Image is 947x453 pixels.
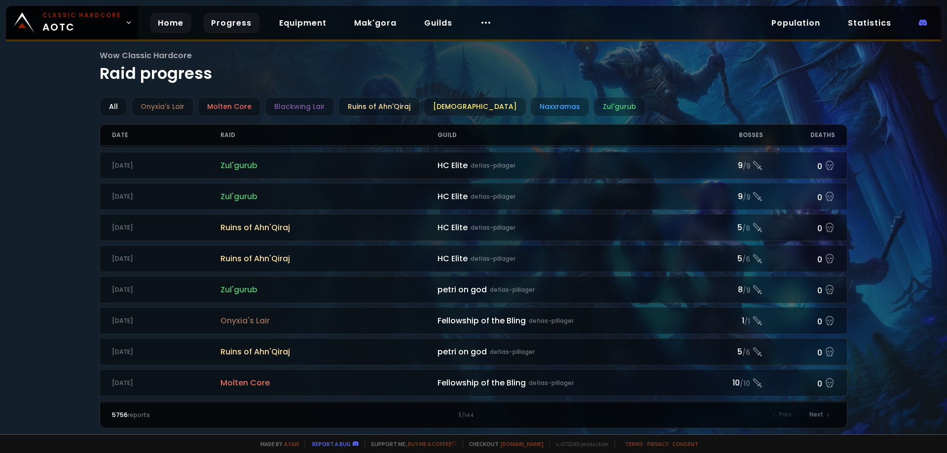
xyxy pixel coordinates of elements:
a: Guilds [416,13,460,33]
div: Fellowship of the Bling [437,314,691,327]
h1: Raid progress [100,49,848,85]
span: Checkout [463,440,544,448]
div: Ruins of Ahn'Qiraj [338,97,420,116]
span: Ruins of Ahn'Qiraj [220,252,437,265]
a: Home [150,13,191,33]
small: defias-pillager [471,223,515,232]
div: [DATE] [112,223,220,232]
div: Deaths [763,125,836,145]
div: 9 [691,190,763,203]
div: 0 [763,345,836,359]
a: [DATE]Onyxia's LairFellowship of the Blingdefias-pillager1/10 [100,307,848,334]
div: 10 [691,377,763,389]
span: Ruins of Ahn'Qiraj [220,221,437,234]
div: HC Elite [437,252,691,265]
div: 0 [763,282,836,297]
div: Zul'gurub [593,97,646,116]
small: / 9 [743,193,750,203]
small: / 10 [740,379,750,389]
span: Ruins of Ahn'Qiraj [220,346,437,358]
div: Onyxia's Lair [131,97,194,116]
div: Prev [767,408,798,422]
div: HC Elite [437,159,691,172]
span: Support me, [364,440,457,448]
small: defias-pillager [471,192,515,201]
div: [DATE] [112,285,220,294]
div: HC Elite [437,221,691,234]
small: / 6 [742,348,750,358]
a: [DATE]Ruins of Ahn'Qirajpetri on goddefias-pillager5/60 [100,338,848,365]
small: defias-pillager [471,161,515,170]
div: Fellowship of the Bling [437,377,691,389]
div: Molten Core [198,97,261,116]
div: Naxxramas [530,97,589,116]
small: / 9 [743,162,750,172]
div: Blackwing Lair [265,97,334,116]
a: Equipment [271,13,334,33]
span: Onyxia's Lair [220,314,437,327]
a: Statistics [840,13,899,33]
div: 5 [691,252,763,265]
small: defias-pillager [529,316,574,325]
div: Bosses [691,125,763,145]
a: Terms [625,440,643,448]
span: Zul'gurub [220,190,437,203]
div: [DATE] [112,254,220,263]
div: 0 [763,251,836,266]
span: AOTC [42,11,121,35]
div: 1 [292,411,654,419]
a: Privacy [647,440,668,448]
small: defias-pillager [471,254,515,263]
a: [DATE]Molten CoreFellowship of the Blingdefias-pillager10/100 [100,400,848,427]
div: 0 [763,189,836,204]
a: Consent [672,440,698,448]
a: Progress [203,13,259,33]
div: HC Elite [437,190,691,203]
a: [DOMAIN_NAME] [501,440,544,448]
a: Report a bug [312,440,351,448]
div: 8 [691,283,763,296]
small: defias-pillager [490,348,535,356]
span: Made by [255,440,299,448]
a: [DATE]Zul'gurubHC Elitedefias-pillager9/90 [100,152,848,179]
div: reports [112,411,293,419]
small: / 144 [462,412,474,419]
div: Raid [220,125,437,145]
div: [DATE] [112,316,220,325]
a: Mak'gora [346,13,404,33]
div: 1 [691,314,763,327]
span: Zul'gurub [220,283,437,296]
div: 0 [763,314,836,328]
a: [DATE]Ruins of Ahn'QirajHC Elitedefias-pillager5/60 [100,214,848,241]
div: [DATE] [112,192,220,201]
div: All [100,97,127,116]
span: Molten Core [220,377,437,389]
div: [DATE] [112,161,220,170]
a: Classic HardcoreAOTC [6,6,138,39]
div: Date [112,125,220,145]
span: v. d752d5 - production [549,440,609,448]
a: Buy me a coffee [408,440,457,448]
div: [DATE] [112,379,220,387]
div: petri on god [437,346,691,358]
small: Classic Hardcore [42,11,121,20]
div: 0 [763,220,836,235]
small: defias-pillager [490,285,535,294]
span: Wow Classic Hardcore [100,49,848,62]
span: 5756 [112,411,128,419]
small: defias-pillager [529,379,574,387]
small: / 9 [743,286,750,296]
small: / 6 [742,255,750,265]
a: [DATE]Ruins of Ahn'QirajHC Elitedefias-pillager5/60 [100,245,848,272]
a: [DATE]Zul'gurubHC Elitedefias-pillager9/90 [100,183,848,210]
a: [DATE]Zul'gurubpetri on goddefias-pillager8/90 [100,276,848,303]
div: petri on god [437,283,691,296]
div: 0 [763,158,836,173]
div: 0 [763,376,836,390]
div: Next [803,408,835,422]
div: [DEMOGRAPHIC_DATA] [424,97,526,116]
small: / 6 [742,224,750,234]
div: 5 [691,346,763,358]
span: Zul'gurub [220,159,437,172]
div: [DATE] [112,348,220,356]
